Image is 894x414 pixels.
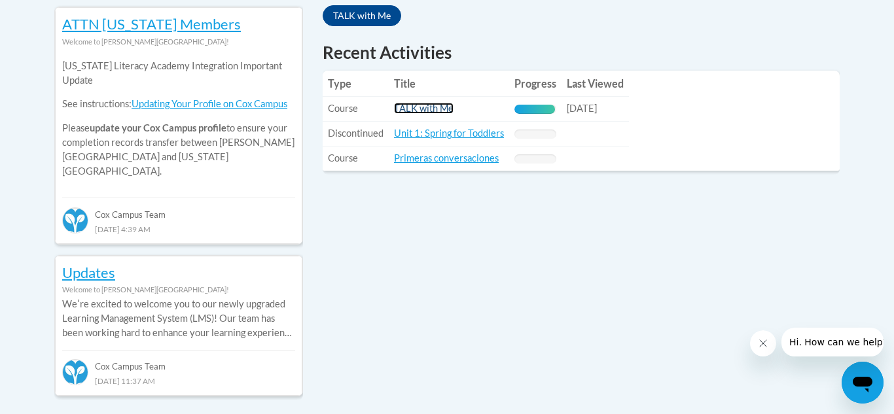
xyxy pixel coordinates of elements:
div: Please to ensure your completion records transfer between [PERSON_NAME][GEOGRAPHIC_DATA] and [US_... [62,49,295,188]
a: ATTN [US_STATE] Members [62,15,241,33]
a: Primeras conversaciones [394,152,499,164]
th: Progress [509,71,562,97]
iframe: Message from company [781,328,884,356]
th: Type [323,71,389,97]
span: [DATE] [567,103,597,114]
div: Progress, % [514,105,555,114]
a: TALK with Me [323,5,401,26]
a: Updating Your Profile on Cox Campus [132,98,287,109]
img: Cox Campus Team [62,207,88,233]
p: See instructions: [62,97,295,111]
div: [DATE] 4:39 AM [62,222,295,236]
span: Course [328,152,358,164]
div: [DATE] 11:37 AM [62,373,295,388]
p: Weʹre excited to welcome you to our newly upgraded Learning Management System (LMS)! Our team has... [62,297,295,340]
div: Welcome to [PERSON_NAME][GEOGRAPHIC_DATA]! [62,35,295,49]
iframe: Close message [750,330,776,356]
th: Title [389,71,509,97]
div: Welcome to [PERSON_NAME][GEOGRAPHIC_DATA]! [62,283,295,297]
p: [US_STATE] Literacy Academy Integration Important Update [62,59,295,88]
h1: Recent Activities [323,41,840,64]
span: Hi. How can we help? [8,9,106,20]
a: Unit 1: Spring for Toddlers [394,128,504,139]
img: Cox Campus Team [62,359,88,385]
span: Course [328,103,358,114]
iframe: Button to launch messaging window [842,362,884,404]
b: update your Cox Campus profile [90,122,226,133]
div: Cox Campus Team [62,198,295,221]
a: TALK with Me [394,103,454,114]
th: Last Viewed [562,71,629,97]
span: Discontinued [328,128,384,139]
div: Cox Campus Team [62,350,295,373]
a: Updates [62,264,115,281]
